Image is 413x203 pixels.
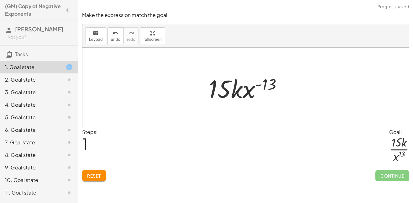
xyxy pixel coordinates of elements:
div: 3. Goal state [5,88,55,96]
div: 1. Goal state [5,63,55,71]
i: Task not started. [65,189,73,196]
button: undoundo [107,27,124,44]
i: Task not started. [65,164,73,171]
div: 10. Goal state [5,176,55,184]
div: 11. Goal state [5,189,55,196]
div: 2. Goal state [5,76,55,83]
h4: (GM) Copy of Negative Exponents [5,3,62,18]
i: Task started. [65,63,73,71]
i: redo [128,29,134,37]
i: Task not started. [65,114,73,121]
div: 4. Goal state [5,101,55,109]
i: Task not started. [65,176,73,184]
label: Steps: [82,129,98,135]
p: Make the expression match the goal! [82,12,409,19]
span: Tasks [15,51,28,57]
i: keyboard [93,29,99,37]
span: fullscreen [144,37,162,42]
div: 8. Goal state [5,151,55,159]
i: Task not started. [65,151,73,159]
button: Reset [82,170,106,181]
i: Task not started. [65,139,73,146]
span: Reset [87,173,101,179]
i: Task not started. [65,126,73,134]
div: 5. Goal state [5,114,55,121]
i: Task not started. [65,88,73,96]
div: 9. Goal state [5,164,55,171]
button: redoredo [123,27,139,44]
span: redo [127,37,135,42]
button: fullscreen [140,27,165,44]
span: keypad [89,37,103,42]
i: undo [112,29,118,37]
span: undo [111,37,120,42]
i: Task not started. [65,76,73,83]
span: Progress saved [378,4,409,10]
i: Task not started. [65,101,73,109]
div: 7. Goal state [5,139,55,146]
span: [PERSON_NAME] [15,25,63,33]
span: 1 [82,134,88,153]
div: 6. Goal state [5,126,55,134]
div: Goal: [389,128,409,136]
button: keyboardkeypad [86,27,106,44]
div: Not you? [8,34,73,40]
